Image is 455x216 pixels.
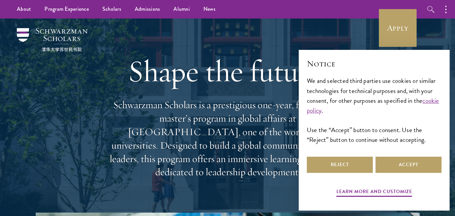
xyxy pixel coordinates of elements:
button: Learn more and customize [336,187,412,198]
div: We and selected third parties use cookies or similar technologies for technical purposes and, wit... [307,76,442,144]
button: Reject [307,157,373,173]
p: Schwarzman Scholars is a prestigious one-year, fully funded master’s program in global affairs at... [106,98,349,179]
img: Schwarzman Scholars [17,28,88,52]
a: cookie policy [307,96,439,115]
h1: Shape the future. [106,52,349,90]
button: Accept [376,157,442,173]
a: Apply [379,9,417,47]
h2: Notice [307,58,442,69]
